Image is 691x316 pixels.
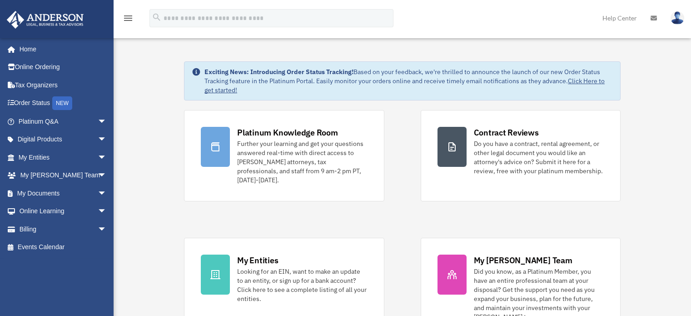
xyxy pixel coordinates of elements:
[421,110,621,201] a: Contract Reviews Do you have a contract, rental agreement, or other legal document you would like...
[204,67,613,95] div: Based on your feedback, we're thrilled to announce the launch of our new Order Status Tracking fe...
[98,130,116,149] span: arrow_drop_down
[204,77,605,94] a: Click Here to get started!
[6,238,120,256] a: Events Calendar
[6,58,120,76] a: Online Ordering
[237,267,367,303] div: Looking for an EIN, want to make an update to an entity, or sign up for a bank account? Click her...
[6,184,120,202] a: My Documentsarrow_drop_down
[237,255,278,266] div: My Entities
[6,94,120,113] a: Order StatusNEW
[6,166,120,185] a: My [PERSON_NAME] Teamarrow_drop_down
[6,202,120,221] a: Online Learningarrow_drop_down
[98,112,116,131] span: arrow_drop_down
[671,11,684,25] img: User Pic
[52,96,72,110] div: NEW
[98,148,116,167] span: arrow_drop_down
[184,110,384,201] a: Platinum Knowledge Room Further your learning and get your questions answered real-time with dire...
[474,255,572,266] div: My [PERSON_NAME] Team
[4,11,86,29] img: Anderson Advisors Platinum Portal
[98,184,116,203] span: arrow_drop_down
[6,130,120,149] a: Digital Productsarrow_drop_down
[6,76,120,94] a: Tax Organizers
[98,220,116,239] span: arrow_drop_down
[123,16,134,24] a: menu
[204,68,353,76] strong: Exciting News: Introducing Order Status Tracking!
[152,12,162,22] i: search
[98,166,116,185] span: arrow_drop_down
[474,139,604,176] div: Do you have a contract, rental agreement, or other legal document you would like an attorney's ad...
[123,13,134,24] i: menu
[98,202,116,221] span: arrow_drop_down
[237,139,367,185] div: Further your learning and get your questions answered real-time with direct access to [PERSON_NAM...
[6,148,120,166] a: My Entitiesarrow_drop_down
[6,112,120,130] a: Platinum Q&Aarrow_drop_down
[6,220,120,238] a: Billingarrow_drop_down
[474,127,539,138] div: Contract Reviews
[237,127,338,138] div: Platinum Knowledge Room
[6,40,116,58] a: Home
